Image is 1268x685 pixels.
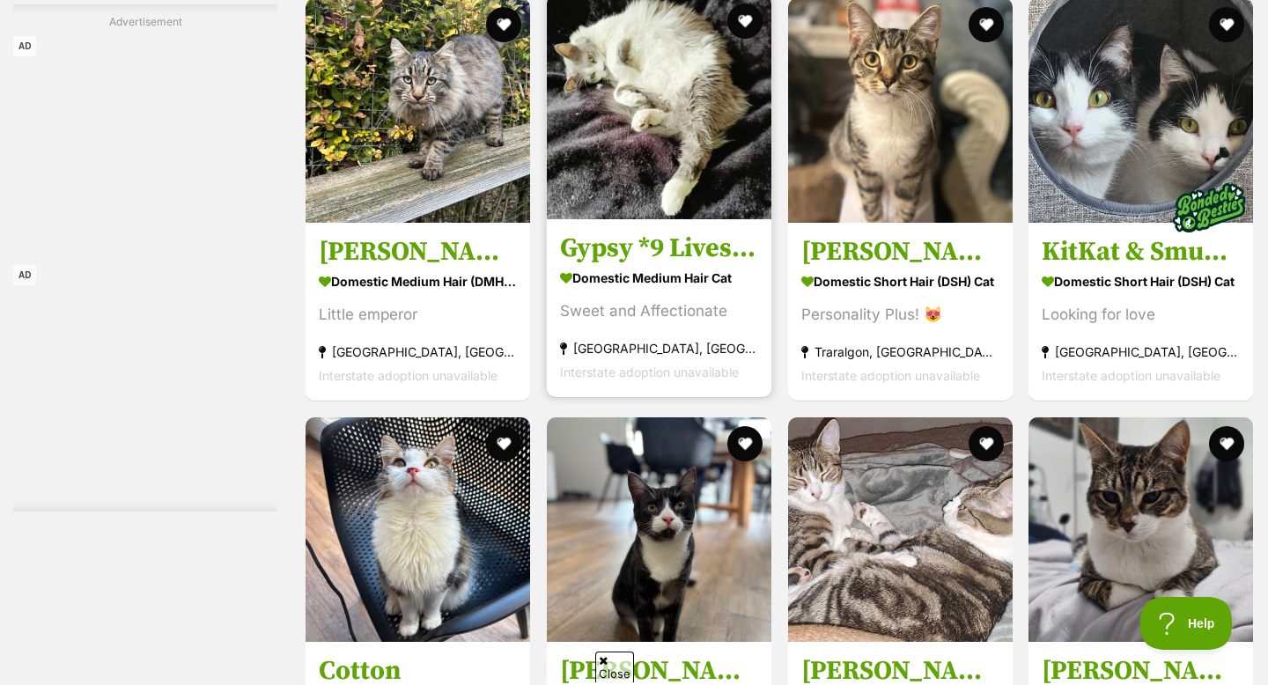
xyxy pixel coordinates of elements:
button: favourite [486,7,521,42]
span: Interstate adoption unavailable [1042,368,1220,383]
iframe: Help Scout Beacon - Open [1140,597,1233,650]
button: favourite [727,4,763,39]
strong: [GEOGRAPHIC_DATA], [GEOGRAPHIC_DATA] [560,336,758,360]
div: Little emperor [319,303,517,327]
iframe: Advertisement [13,266,277,486]
strong: [GEOGRAPHIC_DATA], [GEOGRAPHIC_DATA] [1042,340,1240,364]
button: favourite [1209,426,1244,461]
strong: Domestic Short Hair (DSH) Cat [1042,269,1240,294]
div: Looking for love [1042,303,1240,327]
span: Close [595,652,634,682]
a: [PERSON_NAME] Domestic Medium Hair (DMH) Cat Little emperor [GEOGRAPHIC_DATA], [GEOGRAPHIC_DATA] ... [306,222,530,401]
button: favourite [968,426,1003,461]
span: AD [13,37,36,57]
strong: [GEOGRAPHIC_DATA], [GEOGRAPHIC_DATA] [319,340,517,364]
h3: [PERSON_NAME] [319,235,517,269]
strong: Domestic Medium Hair Cat [560,265,758,291]
span: Interstate adoption unavailable [560,365,739,379]
img: bonded besties [1165,164,1253,252]
strong: Domestic Medium Hair (DMH) Cat [319,269,517,294]
div: Personality Plus! 😻 [801,303,999,327]
img: Cotton - Domestic Short Hair (DSH) Cat [306,417,530,642]
button: favourite [1209,7,1244,42]
a: [PERSON_NAME] *9 Lives Project Rescue* Domestic Short Hair (DSH) Cat Personality Plus! 😻 Traralgo... [788,222,1013,401]
iframe: Advertisement [13,37,277,257]
div: Advertisement [13,4,277,512]
span: Interstate adoption unavailable [801,368,980,383]
div: Sweet and Affectionate [560,299,758,323]
h3: [PERSON_NAME] *9 Lives Project Rescue* [801,235,999,269]
button: favourite [727,426,763,461]
h3: Gypsy *9 Lives Project Rescue* [560,232,758,265]
strong: Traralgon, [GEOGRAPHIC_DATA] [801,340,999,364]
span: Interstate adoption unavailable [319,368,498,383]
img: Everhart & Fairlight - Domestic Short Hair (DSH) Cat [788,417,1013,642]
h3: KitKat & Smudge [1042,235,1240,269]
button: favourite [486,426,521,461]
button: favourite [968,7,1003,42]
img: Bailey - Domestic Short Hair (DSH) Cat [547,417,771,642]
a: Gypsy *9 Lives Project Rescue* Domestic Medium Hair Cat Sweet and Affectionate [GEOGRAPHIC_DATA],... [547,218,771,397]
strong: Domestic Short Hair (DSH) Cat [801,269,999,294]
img: Josephine - Domestic Short Hair Cat [1028,417,1253,642]
a: KitKat & Smudge Domestic Short Hair (DSH) Cat Looking for love [GEOGRAPHIC_DATA], [GEOGRAPHIC_DAT... [1028,222,1253,401]
span: AD [13,266,36,286]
